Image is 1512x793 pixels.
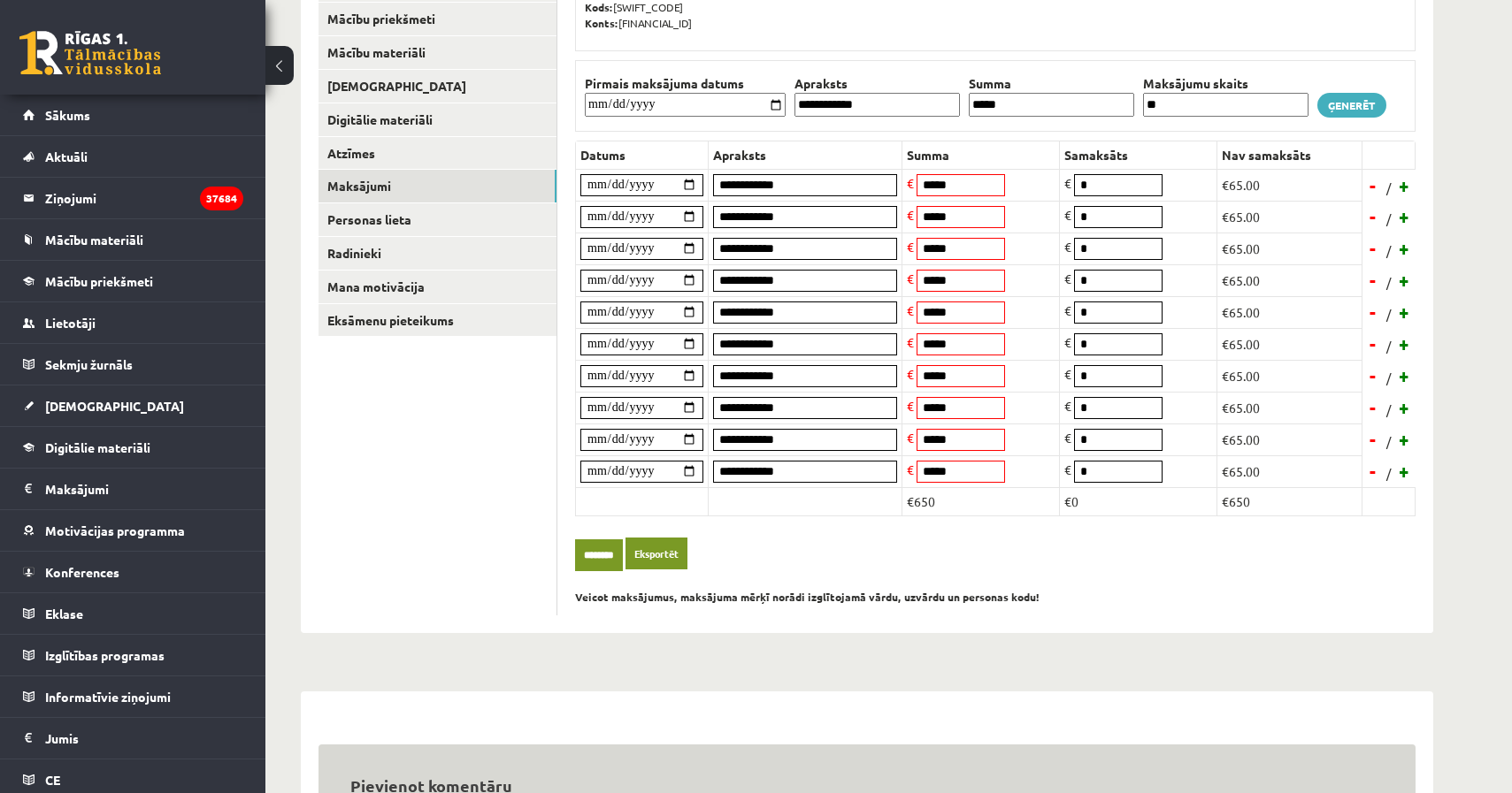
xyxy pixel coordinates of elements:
a: - [1364,394,1382,421]
span: € [907,207,914,223]
a: - [1364,362,1382,389]
a: + [1396,426,1414,453]
a: Jumis [23,718,243,759]
span: CE [45,772,60,788]
b: Konts: [585,16,618,30]
a: Mācību materiāli [319,36,556,69]
a: Mācību materiāli [23,219,243,260]
a: Maksājumi [319,170,556,202]
th: Summa [902,141,1060,169]
span: / [1385,179,1393,197]
a: - [1364,267,1382,294]
span: / [1385,305,1393,324]
span: / [1385,464,1393,483]
span: € [907,334,914,350]
td: €65.00 [1217,264,1362,296]
span: Digitālie materiāli [45,439,150,455]
a: + [1396,235,1414,262]
a: Maksājumi [23,469,243,509]
td: €65.00 [1217,392,1362,423]
span: Mācību materiāli [45,232,143,248]
a: Digitālie materiāli [23,427,243,468]
a: + [1396,362,1414,389]
a: Rīgas 1. Tālmācības vidusskola [19,31,161,75]
span: € [1064,461,1071,477]
a: [DEMOGRAPHIC_DATA] [23,385,243,426]
i: 37684 [200,187,243,210]
span: Aktuāli [45,149,88,164]
td: €65.00 [1217,455,1362,487]
a: - [1364,299,1382,325]
span: [DEMOGRAPHIC_DATA] [45,398,184,414]
th: Apraksts [709,141,902,169]
span: Lietotāji [45,315,96,331]
a: Informatīvie ziņojumi [23,676,243,717]
th: Pirmais maksājuma datums [580,74,790,93]
span: Informatīvie ziņojumi [45,689,171,705]
a: + [1396,458,1414,484]
th: Apraksts [790,74,964,93]
b: Veicot maksājumus, maksājuma mērķī norādi izglītojamā vārdu, uzvārdu un personas kodu! [575,590,1040,604]
span: Sekmju žurnāls [45,356,133,372]
a: Sākums [23,95,243,135]
span: Mācību priekšmeti [45,273,153,289]
td: €65.00 [1217,233,1362,264]
span: Izglītības programas [45,647,165,663]
span: Eklase [45,606,83,621]
a: Motivācijas programma [23,510,243,551]
a: Mācību priekšmeti [319,3,556,35]
a: Aktuāli [23,136,243,177]
th: Maksājumu skaits [1139,74,1313,93]
a: [DEMOGRAPHIC_DATA] [319,70,556,103]
span: € [1064,271,1071,286]
span: € [1064,398,1071,414]
legend: Ziņojumi [45,178,243,218]
a: Izglītības programas [23,635,243,675]
span: € [907,366,914,382]
span: / [1385,369,1393,387]
span: € [1064,366,1071,382]
a: + [1396,172,1414,199]
td: €65.00 [1217,360,1362,392]
td: €65.00 [1217,201,1362,233]
a: Lietotāji [23,302,243,343]
a: + [1396,394,1414,421]
legend: Maksājumi [45,469,243,509]
td: €650 [902,487,1060,515]
a: + [1396,203,1414,230]
span: € [907,175,914,191]
span: € [907,302,914,318]
a: Atzīmes [319,137,556,170]
th: Samaksāts [1060,141,1217,169]
th: Summa [964,74,1139,93]
a: Digitālie materiāli [319,103,556,136]
th: Datums [576,141,709,169]
span: € [1064,175,1071,191]
a: - [1364,235,1382,262]
span: € [907,271,914,286]
a: Eksāmenu pieteikums [319,304,556,337]
a: - [1364,172,1382,199]
span: € [1064,302,1071,318]
span: Sākums [45,107,90,123]
span: € [907,430,914,446]
span: / [1385,337,1393,355]
a: - [1364,458,1382,484]
span: € [1064,207,1071,223]
span: / [1385,432,1393,451]
span: Konferences [45,564,119,580]
span: / [1385,400,1393,419]
span: € [1064,239,1071,255]
span: / [1385,241,1393,260]
a: Ģenerēt [1317,93,1386,118]
td: €65.00 [1217,423,1362,455]
span: / [1385,210,1393,228]
a: Radinieki [319,237,556,270]
span: Jumis [45,730,79,746]
a: - [1364,203,1382,230]
span: / [1385,273,1393,292]
td: €65.00 [1217,328,1362,360]
a: Ziņojumi37684 [23,178,243,218]
a: + [1396,331,1414,357]
span: Motivācijas programma [45,522,185,538]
